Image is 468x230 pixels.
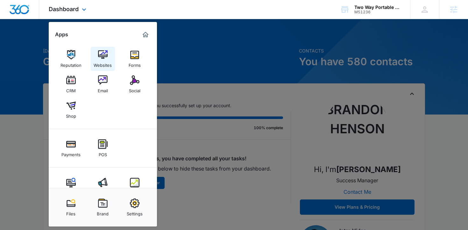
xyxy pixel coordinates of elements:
div: Shop [66,110,76,119]
a: Websites [91,47,115,71]
h2: Apps [55,31,68,38]
div: Ads [99,187,107,196]
div: Brand [97,208,109,216]
div: Social [129,85,140,93]
div: Content [63,187,79,196]
div: account name [354,5,401,10]
div: Reputation [60,59,82,68]
span: Dashboard [49,6,79,12]
div: Settings [127,208,143,216]
a: Marketing 360® Dashboard [140,30,151,40]
a: Payments [59,136,83,160]
a: CRM [59,72,83,96]
div: Intelligence [123,187,146,196]
a: Files [59,195,83,220]
a: Ads [91,175,115,199]
div: Email [98,85,108,93]
a: Email [91,72,115,96]
a: Forms [123,47,147,71]
div: Forms [129,59,141,68]
div: Payments [61,149,81,157]
a: POS [91,136,115,160]
a: Brand [91,195,115,220]
a: Settings [123,195,147,220]
div: Websites [94,59,112,68]
div: POS [99,149,107,157]
a: Social [123,72,147,96]
a: Reputation [59,47,83,71]
div: account id [354,10,401,14]
a: Intelligence [123,175,147,199]
div: Files [66,208,75,216]
a: Shop [59,98,83,122]
div: CRM [66,85,76,93]
a: Content [59,175,83,199]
